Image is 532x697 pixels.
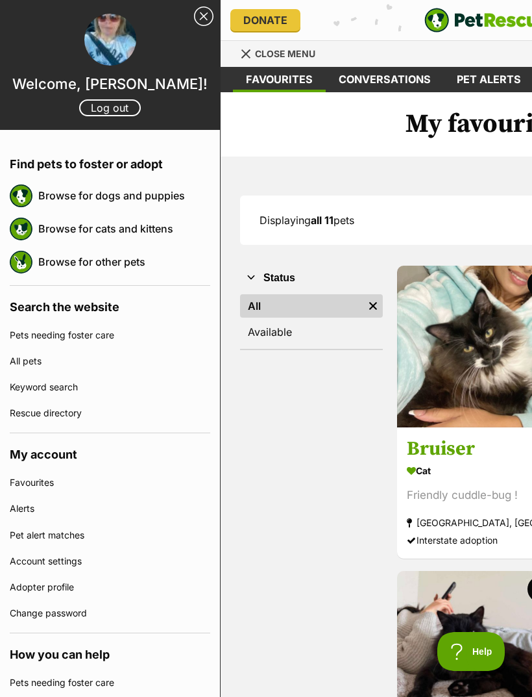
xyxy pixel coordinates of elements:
[326,67,444,92] a: conversations
[10,670,210,696] a: Pets needing foster care
[10,400,210,426] a: Rescue directory
[10,496,210,522] a: Alerts
[459,1,471,10] img: iconc.png
[1,1,12,12] img: consumer-privacy-logo.png
[260,214,354,227] span: Displaying pets
[363,294,383,318] a: Remove filter
[10,574,210,600] a: Adopter profile
[311,214,333,227] strong: all 11
[240,294,363,318] a: All
[10,470,210,496] a: Favourites
[10,633,210,670] h4: How you can help
[38,182,210,209] a: Browse for dogs and puppies
[10,548,210,574] a: Account settings
[10,322,210,348] a: Pets needing foster care
[240,270,383,286] button: Status
[10,433,210,470] h4: My account
[10,286,210,322] h4: Search the website
[194,6,213,26] a: Close Sidebar
[10,348,210,374] a: All pets
[255,48,315,59] span: Close menu
[38,248,210,275] a: Browse for other pets
[10,374,210,400] a: Keyword search
[240,320,383,344] a: Available
[79,99,141,116] a: Log out
[38,215,210,242] a: Browse for cats and kittens
[84,14,136,66] img: profile image
[10,522,210,548] a: Pet alert matches
[10,600,210,626] a: Change password
[233,67,326,92] a: Favourites
[10,184,32,207] img: petrescue logo
[10,218,32,240] img: petrescue logo
[10,143,210,179] h4: Find pets to foster or adopt
[10,251,32,273] img: petrescue logo
[230,9,300,31] a: Donate
[240,292,383,349] div: Status
[437,632,506,671] iframe: Help Scout Beacon - Open
[240,41,324,64] a: Menu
